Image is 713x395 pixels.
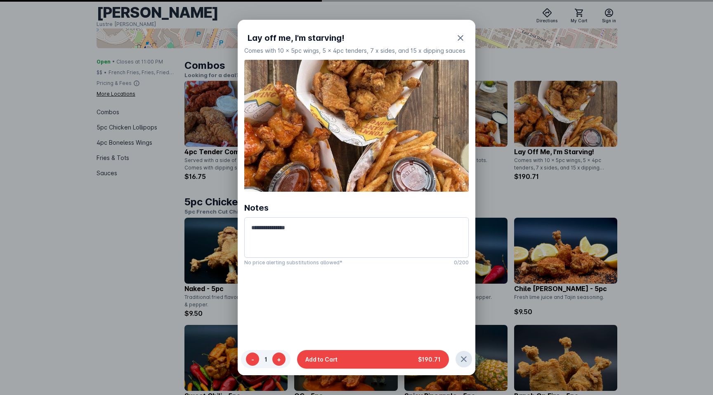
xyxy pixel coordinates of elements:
button: + [272,353,286,366]
span: $190.71 [418,355,441,364]
span: 1 [259,355,272,364]
button: Add to Cart$190.71 [297,350,449,369]
mat-hint: No price alerting substitutions allowed* [244,258,342,266]
span: Add to Cart [305,355,338,364]
img: 79b09158-b710-4f2e-9434-7f045c228094.jpg [244,60,469,192]
mat-hint: 0/200 [454,258,469,266]
div: Notes [244,202,269,214]
div: Comes with 10 x 5pc wings, 5 x 4pc tenders, 7 x sides, and 15 x dipping sauces [244,46,469,55]
span: Lay off me, I'm starving! [248,32,345,44]
button: - [246,353,259,366]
